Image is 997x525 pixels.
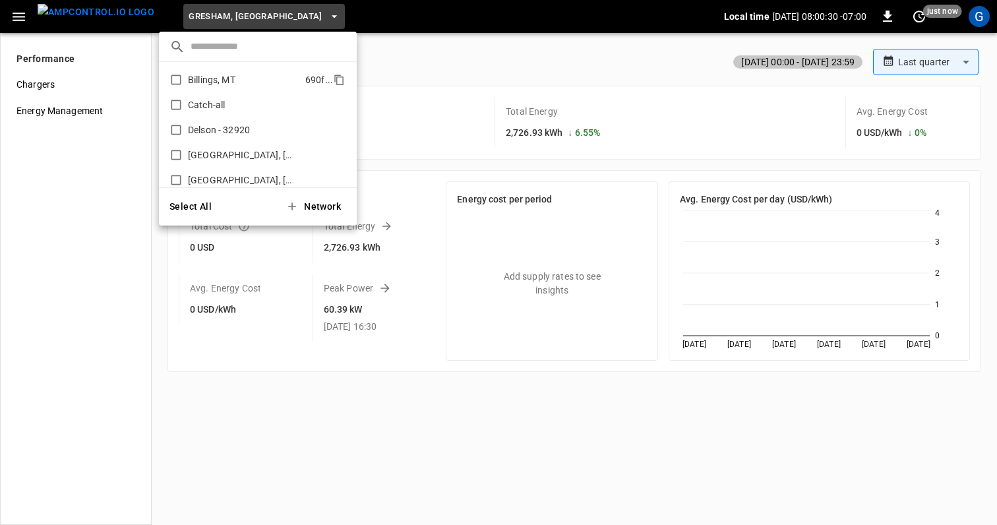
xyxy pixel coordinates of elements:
[332,72,347,88] div: copy
[188,148,298,162] p: [GEOGRAPHIC_DATA], [GEOGRAPHIC_DATA] - 12625
[188,123,298,137] p: Delson - 32920
[188,173,298,187] p: [GEOGRAPHIC_DATA], [GEOGRAPHIC_DATA]
[188,73,300,86] p: Billings, MT
[278,193,351,220] button: Network
[188,98,298,111] p: Catch-all
[164,193,217,220] button: Select All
